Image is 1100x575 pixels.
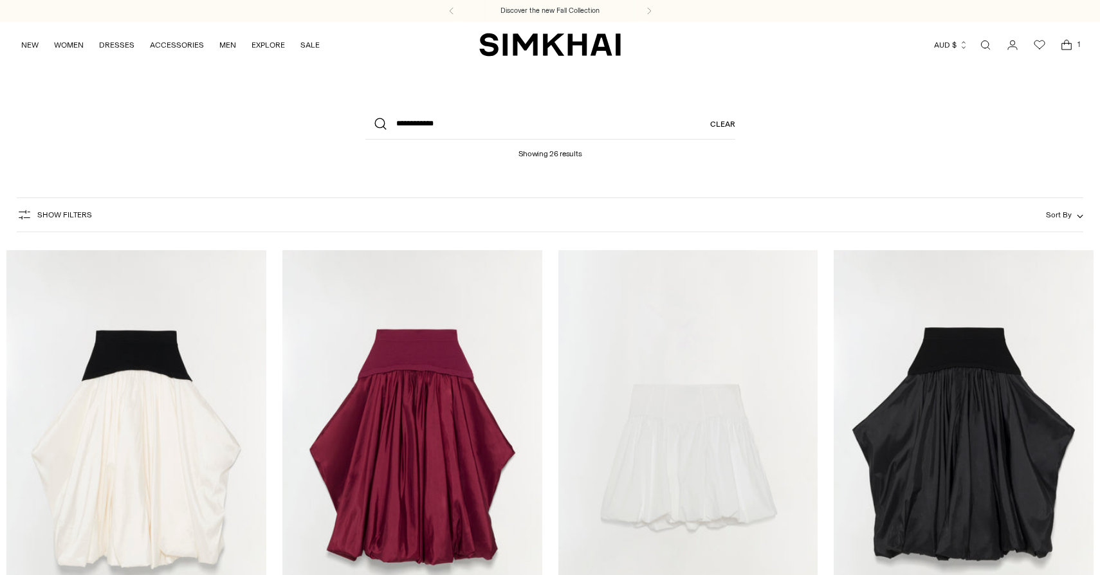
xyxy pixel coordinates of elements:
[1046,208,1083,222] button: Sort By
[252,31,285,59] a: EXPLORE
[300,31,320,59] a: SALE
[17,205,92,225] button: Show Filters
[54,31,84,59] a: WOMEN
[150,31,204,59] a: ACCESSORIES
[710,109,735,140] a: Clear
[1000,32,1025,58] a: Go to the account page
[99,31,134,59] a: DRESSES
[479,32,621,57] a: SIMKHAI
[518,140,582,158] h1: Showing 26 results
[37,210,92,219] span: Show Filters
[21,31,39,59] a: NEW
[1073,39,1085,50] span: 1
[1054,32,1079,58] a: Open cart modal
[1046,210,1072,219] span: Sort By
[973,32,998,58] a: Open search modal
[500,6,600,16] a: Discover the new Fall Collection
[1027,32,1052,58] a: Wishlist
[934,31,968,59] button: AUD $
[365,109,396,140] button: Search
[219,31,236,59] a: MEN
